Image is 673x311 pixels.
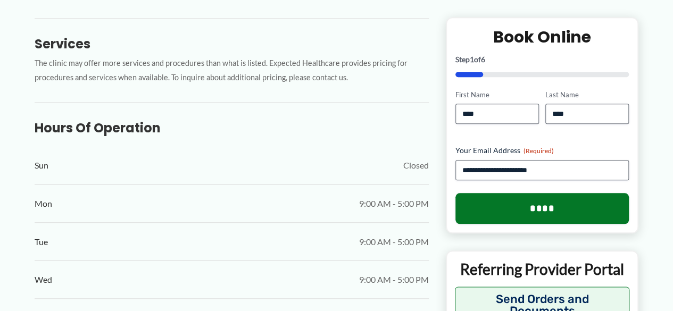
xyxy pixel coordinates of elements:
[359,196,429,212] span: 9:00 AM - 5:00 PM
[35,234,48,250] span: Tue
[455,146,629,156] label: Your Email Address
[35,56,429,85] p: The clinic may offer more services and procedures than what is listed. Expected Healthcare provid...
[359,234,429,250] span: 9:00 AM - 5:00 PM
[455,27,629,47] h2: Book Online
[455,90,539,100] label: First Name
[545,90,629,100] label: Last Name
[35,36,429,52] h3: Services
[35,157,48,173] span: Sun
[359,272,429,288] span: 9:00 AM - 5:00 PM
[403,157,429,173] span: Closed
[481,55,485,64] span: 6
[455,260,630,279] p: Referring Provider Portal
[35,120,429,136] h3: Hours of Operation
[470,55,474,64] span: 1
[35,272,52,288] span: Wed
[455,56,629,63] p: Step of
[35,196,52,212] span: Mon
[524,147,554,155] span: (Required)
